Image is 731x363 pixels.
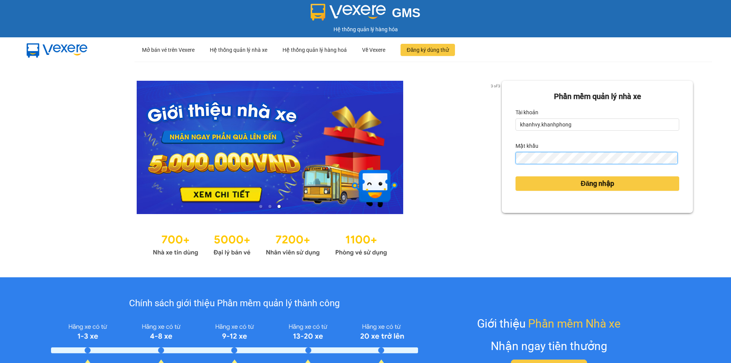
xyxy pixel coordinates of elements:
[311,11,421,18] a: GMS
[2,25,729,34] div: Hệ thống quản lý hàng hóa
[528,315,621,333] span: Phần mềm Nhà xe
[283,38,347,62] div: Hệ thống quản lý hàng hoá
[516,118,679,131] input: Tài khoản
[516,140,538,152] label: Mật khẩu
[516,106,538,118] label: Tài khoản
[362,38,385,62] div: Về Vexere
[311,4,386,21] img: logo 2
[210,38,267,62] div: Hệ thống quản lý nhà xe
[516,176,679,191] button: Đăng nhập
[153,229,387,258] img: Statistics.png
[278,205,281,208] li: slide item 3
[268,205,271,208] li: slide item 2
[19,37,95,62] img: mbUUG5Q.png
[407,46,449,54] span: Đăng ký dùng thử
[392,6,420,20] span: GMS
[516,152,677,164] input: Mật khẩu
[142,38,195,62] div: Mở bán vé trên Vexere
[401,44,455,56] button: Đăng ký dùng thử
[516,91,679,102] div: Phần mềm quản lý nhà xe
[38,81,49,214] button: previous slide / item
[259,205,262,208] li: slide item 1
[488,81,502,91] p: 3 of 3
[581,178,614,189] span: Đăng nhập
[491,337,607,355] div: Nhận ngay tiền thưởng
[491,81,502,214] button: next slide / item
[477,315,621,333] div: Giới thiệu
[51,296,418,311] div: Chính sách giới thiệu Phần mềm quản lý thành công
